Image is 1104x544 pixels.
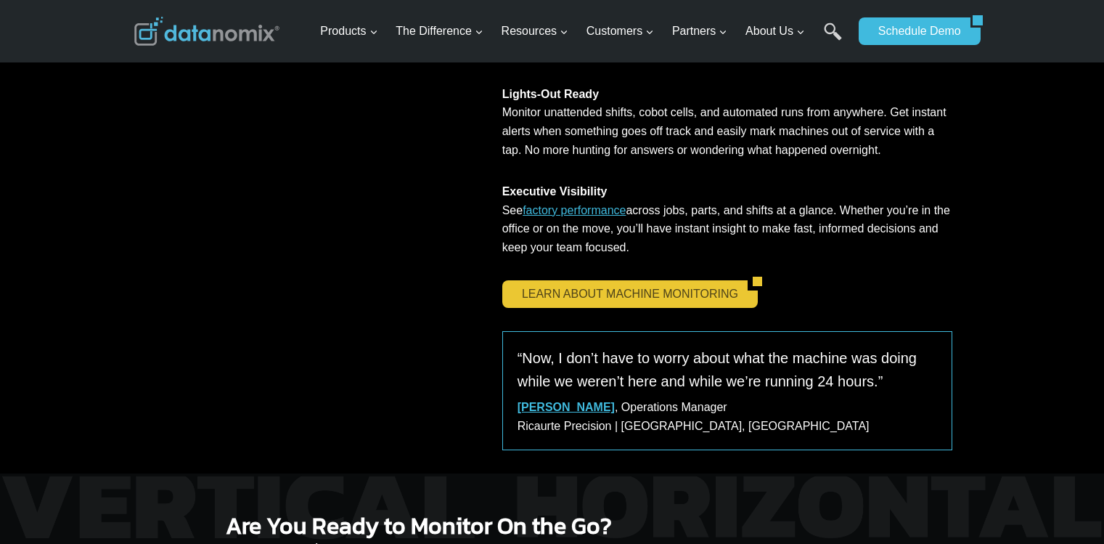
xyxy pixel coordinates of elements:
p: , Operations Manager Ricaurte Precision | [GEOGRAPHIC_DATA], [GEOGRAPHIC_DATA] [518,393,870,435]
span: Resources [502,22,568,41]
nav: Primary Navigation [314,8,851,55]
span: Products [320,22,377,41]
span: The Difference [396,22,483,41]
a: Privacy Policy [197,324,245,334]
strong: Executive Visibility [502,185,608,198]
p: “Now, I don’t have to worry about what the machine was doing while we weren’t here and while we’r... [518,346,938,393]
span: Phone number [327,60,392,73]
strong: Lights-Out Ready [502,88,599,100]
span: Customers [586,22,654,41]
img: Datanomix [134,17,279,46]
p: See across jobs, parts, and shifts at a glance. Whether you’re in the office or on the move, you’... [502,182,953,256]
iframe: Popup CTA [7,287,240,537]
a: Terms [163,324,184,334]
span: Last Name [327,1,373,14]
a: LEARN ABOUT MACHINE MONITORING [502,280,748,308]
a: [PERSON_NAME] [518,401,615,413]
span: About Us [745,22,805,41]
a: Search [824,23,842,55]
span: State/Region [327,179,383,192]
a: Schedule Demo [859,17,970,45]
span: Partners [672,22,727,41]
span: Are You Ready to Monitor On the Go? [226,508,612,543]
a: factory performance [523,204,626,216]
p: Monitor unattended shifts, cobot cells, and automated runs from anywhere. Get instant alerts when... [502,85,953,159]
